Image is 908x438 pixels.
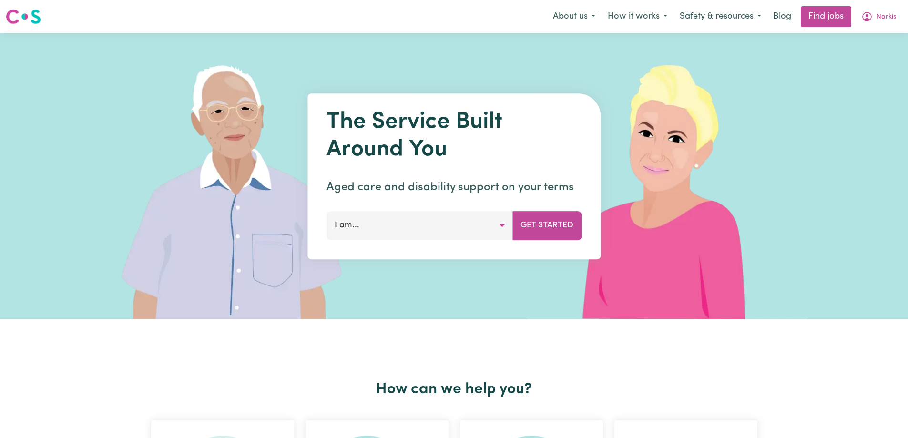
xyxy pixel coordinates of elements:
a: Careseekers logo [6,6,41,28]
a: Blog [767,6,797,27]
button: Safety & resources [673,7,767,27]
h1: The Service Built Around You [326,109,582,163]
button: How it works [602,7,673,27]
span: Narkis [877,12,896,22]
button: My Account [855,7,902,27]
button: Get Started [512,211,582,240]
a: Find jobs [801,6,851,27]
button: I am... [326,211,513,240]
p: Aged care and disability support on your terms [326,179,582,196]
h2: How can we help you? [145,380,763,398]
img: Careseekers logo [6,8,41,25]
button: About us [547,7,602,27]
